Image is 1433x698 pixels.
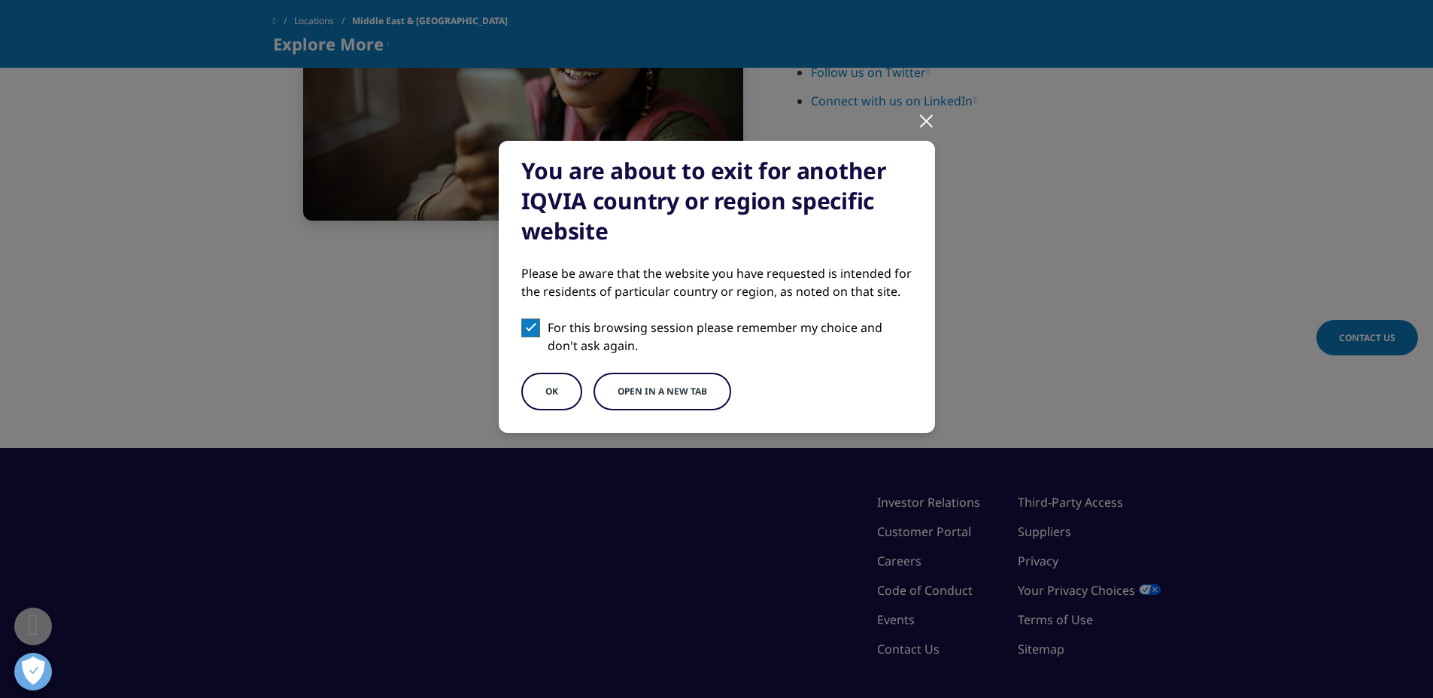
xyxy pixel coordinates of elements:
[521,156,912,246] div: You are about to exit for another IQVIA country or region specific website
[548,319,912,355] p: For this browsing session please remember my choice and don't ask again.
[521,373,582,410] button: OK
[14,653,52,690] button: Open Preferences
[521,264,912,300] div: Please be aware that the website you have requested is intended for the residents of particular c...
[594,373,731,410] button: Open in a new tab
